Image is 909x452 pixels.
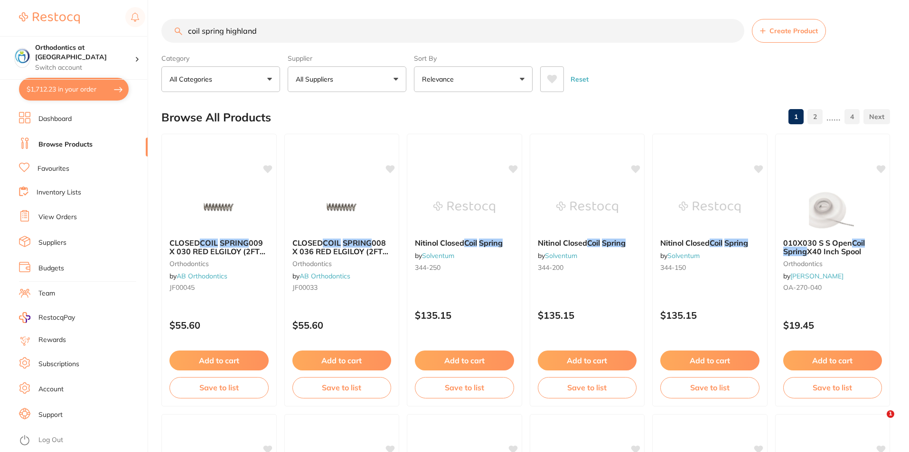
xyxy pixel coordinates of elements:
[660,377,759,398] button: Save to list
[35,63,135,73] p: Switch account
[433,184,495,231] img: Nitinol Closed Coil Spring
[415,238,464,248] span: Nitinol Closed
[161,66,280,92] button: All Categories
[587,238,600,248] em: Coil
[292,238,388,265] span: 008 X 036 RED ELGILOY (2FT SPOOL)
[169,238,265,265] span: 009 X 030 RED ELGILOY (2FT SPOOL)
[292,283,318,292] span: JF00033
[37,188,81,197] a: Inventory Lists
[200,238,218,248] em: COIL
[292,238,323,248] span: CLOSED
[667,251,700,260] a: Solventum
[19,78,129,101] button: $1,712.23 in your order
[660,263,686,272] span: 344-150
[161,54,280,63] label: Category
[38,385,64,394] a: Account
[556,184,618,231] img: Nitinol Closed Coil Spring
[602,238,626,248] em: Spring
[783,377,882,398] button: Save to list
[292,239,392,256] b: CLOSED COIL SPRING 008 X 036 RED ELGILOY (2FT SPOOL)
[538,310,637,321] p: $135.15
[724,238,748,248] em: Spring
[323,238,341,248] em: COIL
[414,54,533,63] label: Sort By
[783,238,852,248] span: 010X030 S S Open
[844,107,860,126] a: 4
[292,320,392,331] p: $55.60
[19,433,145,448] button: Log Out
[311,184,373,231] img: CLOSED COIL SPRING 008 X 036 RED ELGILOY (2FT SPOOL)
[169,260,269,268] small: orthodontics
[415,263,440,272] span: 344-250
[38,289,55,298] a: Team
[288,66,406,92] button: All Suppliers
[783,247,807,256] em: Spring
[169,238,200,248] span: CLOSED
[660,238,710,248] span: Nitinol Closed
[660,351,759,370] button: Add to cart
[19,312,75,323] a: RestocqPay
[538,251,577,260] span: by
[292,260,392,268] small: orthodontics
[538,238,587,248] span: Nitinol Closed
[660,251,700,260] span: by
[422,251,454,260] a: Solventum
[38,114,72,124] a: Dashboard
[752,19,826,43] button: Create Product
[38,313,75,323] span: RestocqPay
[169,74,216,84] p: All Categories
[679,184,740,231] img: Nitinol Closed Coil Spring
[177,272,227,280] a: AB Orthodontics
[802,184,863,231] img: 010X030 S S Open Coil Spring X40 Inch Spool
[292,377,392,398] button: Save to list
[19,12,80,24] img: Restocq Logo
[545,251,577,260] a: Solventum
[783,272,843,280] span: by
[169,283,195,292] span: JF00045
[414,66,533,92] button: Relevance
[783,320,882,331] p: $19.45
[807,107,823,126] a: 2
[169,239,269,256] b: CLOSED COIL SPRING 009 X 030 RED ELGILOY (2FT SPOOL)
[660,239,759,247] b: Nitinol Closed Coil Spring
[38,435,63,445] a: Log Out
[783,239,882,256] b: 010X030 S S Open Coil Spring X40 Inch Spool
[288,54,406,63] label: Supplier
[220,238,249,248] em: SPRING
[169,320,269,331] p: $55.60
[19,7,80,29] a: Restocq Logo
[538,377,637,398] button: Save to list
[188,184,250,231] img: CLOSED COIL SPRING 009 X 030 RED ELGILOY (2FT SPOOL)
[38,238,66,248] a: Suppliers
[37,164,69,174] a: Favourites
[790,272,843,280] a: [PERSON_NAME]
[807,247,861,256] span: X40 Inch Spool
[415,310,514,321] p: $135.15
[292,351,392,370] button: Add to cart
[783,283,822,292] span: OA-270-040
[710,238,722,248] em: Coil
[161,19,744,43] input: Search Products
[415,377,514,398] button: Save to list
[783,260,882,268] small: orthodontics
[788,107,804,126] a: 1
[169,377,269,398] button: Save to list
[479,238,503,248] em: Spring
[887,410,894,418] span: 1
[38,410,63,420] a: Support
[826,111,841,122] p: ......
[783,351,882,370] button: Add to cart
[38,140,93,149] a: Browse Products
[568,66,591,92] button: Reset
[169,351,269,370] button: Add to cart
[852,238,865,248] em: Coil
[35,43,135,62] h4: Orthodontics at Penrith
[38,335,66,345] a: Rewards
[415,251,454,260] span: by
[769,27,818,35] span: Create Product
[415,239,514,247] b: Nitinol Closed Coil Spring
[538,239,637,247] b: Nitinol Closed Coil Spring
[660,310,759,321] p: $135.15
[169,272,227,280] span: by
[422,74,458,84] p: Relevance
